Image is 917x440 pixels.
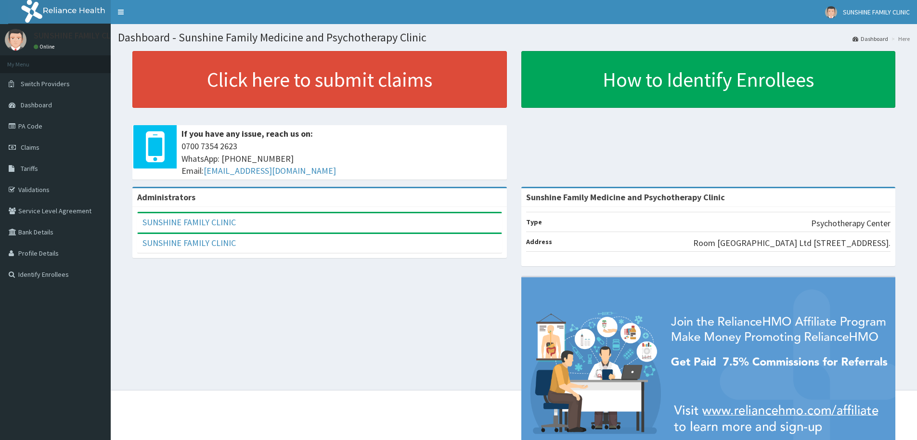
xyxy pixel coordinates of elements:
[21,101,52,109] span: Dashboard
[852,35,888,43] a: Dashboard
[132,51,507,108] a: Click here to submit claims
[811,217,891,230] p: Psychotherapy Center
[843,8,910,16] span: SUNSHINE FAMILY CLINIC
[181,140,502,177] span: 0700 7354 2623 WhatsApp: [PHONE_NUMBER] Email:
[181,128,313,139] b: If you have any issue, reach us on:
[142,237,236,248] a: SUNSHINE FAMILY CLINIC
[137,192,195,203] b: Administrators
[5,29,26,51] img: User Image
[34,43,57,50] a: Online
[526,192,725,203] strong: Sunshine Family Medicine and Psychotherapy Clinic
[526,218,542,226] b: Type
[825,6,837,18] img: User Image
[521,51,896,108] a: How to Identify Enrollees
[21,79,70,88] span: Switch Providers
[21,164,38,173] span: Tariffs
[204,165,336,176] a: [EMAIL_ADDRESS][DOMAIN_NAME]
[34,31,126,40] p: SUNSHINE FAMILY CLINIC
[142,217,236,228] a: SUNSHINE FAMILY CLINIC
[526,237,552,246] b: Address
[118,31,910,44] h1: Dashboard - Sunshine Family Medicine and Psychotherapy Clinic
[693,237,891,249] p: Room [GEOGRAPHIC_DATA] Ltd [STREET_ADDRESS].
[889,35,910,43] li: Here
[21,143,39,152] span: Claims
